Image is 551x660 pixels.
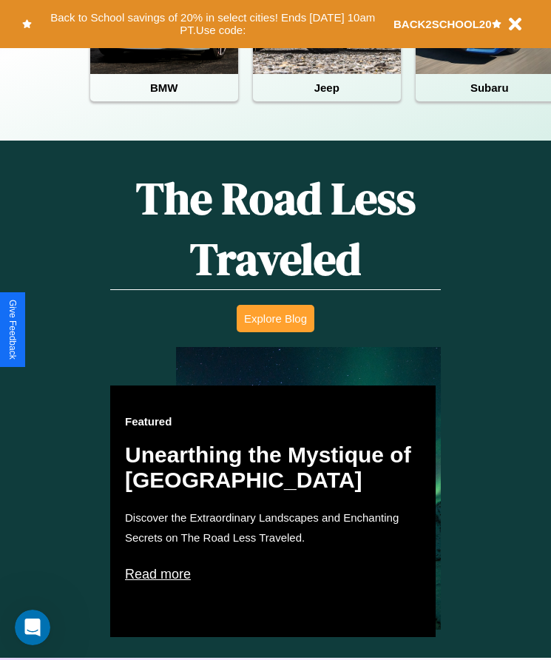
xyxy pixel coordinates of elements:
h4: Jeep [253,74,401,101]
p: Read more [125,562,421,586]
b: BACK2SCHOOL20 [393,18,492,30]
h4: BMW [90,74,238,101]
h3: Featured [125,415,421,428]
div: Give Feedback [7,300,18,360]
button: Explore Blog [237,305,314,332]
p: Discover the Extraordinary Landscapes and Enchanting Secrets on The Road Less Traveled. [125,508,421,548]
iframe: Intercom live chat [15,610,50,645]
button: Back to School savings of 20% in select cities! Ends [DATE] 10am PT.Use code: [32,7,393,41]
h1: The Road Less Traveled [110,168,441,290]
h2: Unearthing the Mystique of [GEOGRAPHIC_DATA] [125,442,421,493]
